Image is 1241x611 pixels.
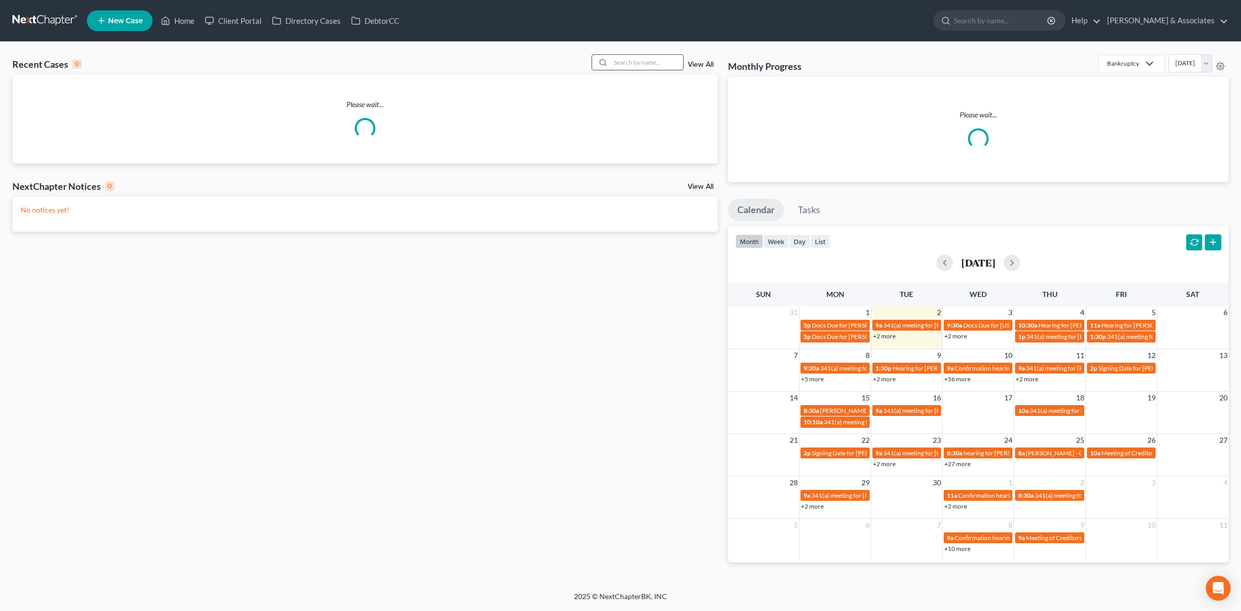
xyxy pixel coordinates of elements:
span: Confirmation hearing for [PERSON_NAME] & [PERSON_NAME] [955,534,1127,542]
span: 341(a) meeting for [PERSON_NAME] & [PERSON_NAME] Northern-[PERSON_NAME] [824,418,1056,426]
span: 17 [1003,392,1013,404]
span: Fri [1116,290,1127,299]
span: Sun [756,290,771,299]
a: +2 more [873,332,896,340]
span: 11a [1090,321,1100,329]
span: 29 [860,476,871,489]
span: 5 [793,519,799,531]
a: Calendar [728,199,784,221]
span: 28 [789,476,799,489]
span: 11 [1075,349,1085,362]
span: 26 [1146,434,1157,446]
span: Wed [970,290,987,299]
span: 2 [936,306,942,319]
div: Bankruptcy [1107,59,1139,68]
span: 23 [932,434,942,446]
span: Docs Due for [US_STATE][PERSON_NAME] [963,321,1080,329]
span: Docs Due for [PERSON_NAME] [812,333,897,340]
span: 9:30a [947,321,962,329]
a: Tasks [789,199,829,221]
span: 341(a) meeting for [PERSON_NAME] [883,321,983,329]
a: +2 more [801,502,824,510]
h3: Monthly Progress [728,60,801,72]
span: 6 [1222,306,1229,319]
a: +2 more [873,375,896,383]
span: 10 [1003,349,1013,362]
a: +56 more [944,375,971,383]
div: 0 [105,182,114,191]
span: 8:30a [1018,491,1034,499]
a: DebtorCC [346,11,404,30]
button: month [735,234,763,248]
span: 10:10a [804,418,823,426]
span: Mon [826,290,844,299]
input: Search by name... [611,55,683,70]
span: 22 [860,434,871,446]
span: 9a [947,534,954,542]
span: 20 [1218,392,1229,404]
a: +27 more [944,460,971,468]
span: 341(a) meeting for [PERSON_NAME] [PERSON_NAME] [1026,333,1176,340]
span: 9a [1018,364,1025,372]
p: Please wait... [12,99,718,110]
span: 5p [804,333,811,340]
span: Hearing for [PERSON_NAME] [1038,321,1119,329]
span: 27 [1218,434,1229,446]
span: 10a [1090,449,1100,457]
span: 341(a) meeting for [PERSON_NAME] [883,407,983,414]
a: Home [156,11,200,30]
span: 341(a) meeting for [PERSON_NAME] [811,491,911,499]
span: 341(a) meeting for [PERSON_NAME] [1030,407,1129,414]
span: 12 [1146,349,1157,362]
span: 8:30a [804,407,819,414]
span: 1:30p [875,364,891,372]
span: 4 [1079,306,1085,319]
span: 31 [789,306,799,319]
h2: [DATE] [961,257,995,268]
p: No notices yet! [21,205,709,215]
span: 11a [947,491,957,499]
span: 8 [865,349,871,362]
div: 0 [72,59,82,69]
span: 1:30p [1090,333,1106,340]
span: 9a [1018,534,1025,542]
span: 9 [936,349,942,362]
span: Tue [900,290,913,299]
span: 4 [1222,476,1229,489]
span: hearing for [PERSON_NAME] [963,449,1043,457]
span: New Case [108,17,143,25]
a: +10 more [944,545,971,553]
a: +2 more [944,502,967,510]
a: Help [1066,11,1101,30]
span: 21 [789,434,799,446]
span: Confirmation hearing for [PERSON_NAME] [955,364,1072,372]
span: 3 [1151,476,1157,489]
span: 24 [1003,434,1013,446]
span: 30 [932,476,942,489]
a: +2 more [873,460,896,468]
span: 5p [804,321,811,329]
span: 341(a) meeting for [PERSON_NAME] [1026,364,1126,372]
span: 10a [1018,407,1028,414]
span: 341(a) meeting for [PERSON_NAME] [1035,491,1134,499]
span: 18 [1075,392,1085,404]
a: +2 more [944,332,967,340]
span: 25 [1075,434,1085,446]
input: Search by name... [954,11,1049,30]
span: 9a [875,407,882,414]
span: 7 [793,349,799,362]
a: +2 more [1016,375,1038,383]
span: Sat [1186,290,1199,299]
span: 341(a) meeting for [PERSON_NAME] [1107,333,1207,340]
span: 1p [1018,333,1025,340]
span: 9a [875,449,882,457]
span: 11 [1218,519,1229,531]
button: day [789,234,810,248]
span: 6 [865,519,871,531]
span: 9 [1079,519,1085,531]
button: list [810,234,830,248]
span: 13 [1218,349,1229,362]
span: 9a [875,321,882,329]
a: Client Portal [200,11,267,30]
span: Meeting of Creditors for [PERSON_NAME] [1026,534,1141,542]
